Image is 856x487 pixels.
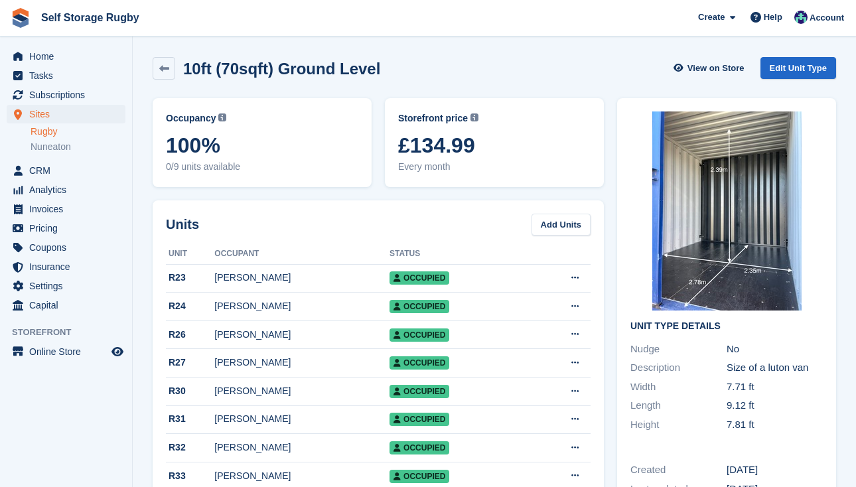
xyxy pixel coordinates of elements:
div: Nudge [630,342,727,357]
div: 7.81 ft [727,417,823,433]
a: menu [7,180,125,199]
a: Rugby [31,125,125,138]
div: Width [630,380,727,395]
span: Help [764,11,782,24]
span: Settings [29,277,109,295]
th: Status [390,243,527,265]
span: Occupied [390,385,449,398]
span: CRM [29,161,109,180]
div: [DATE] [727,462,823,478]
a: menu [7,86,125,104]
span: Occupied [390,470,449,483]
div: R27 [166,356,214,370]
span: Sites [29,105,109,123]
div: Length [630,398,727,413]
span: Occupied [390,328,449,342]
span: Occupied [390,413,449,426]
a: menu [7,105,125,123]
img: IMG_1303.jpeg [652,111,802,311]
span: Storefront price [398,111,468,125]
span: Coupons [29,238,109,257]
div: [PERSON_NAME] [214,299,390,313]
span: £134.99 [398,133,591,157]
a: Nuneaton [31,141,125,153]
span: View on Store [687,62,745,75]
span: 0/9 units available [166,160,358,174]
div: R23 [166,271,214,285]
th: Occupant [214,243,390,265]
div: R32 [166,441,214,454]
a: menu [7,342,125,361]
div: Description [630,360,727,376]
div: No [727,342,823,357]
div: [PERSON_NAME] [214,356,390,370]
div: Size of a luton van [727,360,823,376]
th: Unit [166,243,214,265]
a: menu [7,219,125,238]
span: Invoices [29,200,109,218]
a: menu [7,66,125,85]
a: menu [7,161,125,180]
span: Tasks [29,66,109,85]
div: [PERSON_NAME] [214,271,390,285]
span: Pricing [29,219,109,238]
a: menu [7,200,125,218]
span: Account [810,11,844,25]
span: 100% [166,133,358,157]
span: Storefront [12,326,132,339]
span: Every month [398,160,591,174]
img: icon-info-grey-7440780725fd019a000dd9b08b2336e03edf1995a4989e88bcd33f0948082b44.svg [470,113,478,121]
div: 9.12 ft [727,398,823,413]
span: Occupied [390,356,449,370]
h2: 10ft (70sqft) Ground Level [183,60,380,78]
a: menu [7,277,125,295]
a: Preview store [109,344,125,360]
span: Occupancy [166,111,216,125]
span: Occupied [390,300,449,313]
div: Height [630,417,727,433]
div: R31 [166,412,214,426]
span: Analytics [29,180,109,199]
img: Chris Palmer [794,11,808,24]
div: Created [630,462,727,478]
a: menu [7,238,125,257]
div: 7.71 ft [727,380,823,395]
span: Insurance [29,257,109,276]
a: Add Units [532,214,591,236]
a: menu [7,257,125,276]
a: View on Store [672,57,750,79]
span: Capital [29,296,109,314]
div: [PERSON_NAME] [214,469,390,483]
a: Edit Unit Type [760,57,836,79]
a: menu [7,296,125,314]
img: stora-icon-8386f47178a22dfd0bd8f6a31ec36ba5ce8667c1dd55bd0f319d3a0aa187defe.svg [11,8,31,28]
span: Subscriptions [29,86,109,104]
span: Occupied [390,441,449,454]
span: Home [29,47,109,66]
div: [PERSON_NAME] [214,384,390,398]
a: menu [7,47,125,66]
h2: Units [166,214,199,234]
a: Self Storage Rugby [36,7,145,29]
span: Online Store [29,342,109,361]
div: R26 [166,328,214,342]
div: R30 [166,384,214,398]
div: [PERSON_NAME] [214,412,390,426]
img: icon-info-grey-7440780725fd019a000dd9b08b2336e03edf1995a4989e88bcd33f0948082b44.svg [218,113,226,121]
div: R24 [166,299,214,313]
div: R33 [166,469,214,483]
span: Occupied [390,271,449,285]
div: [PERSON_NAME] [214,328,390,342]
div: [PERSON_NAME] [214,441,390,454]
h2: Unit Type details [630,321,823,332]
span: Create [698,11,725,24]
